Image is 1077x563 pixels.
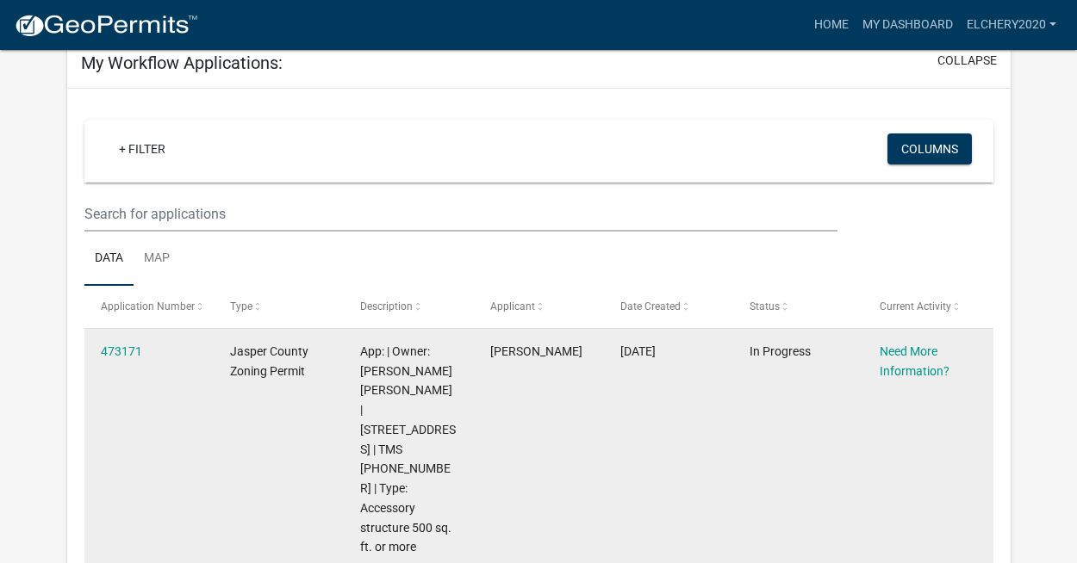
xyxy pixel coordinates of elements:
span: Date Created [620,300,681,312]
span: Applicant [490,300,535,312]
input: Search for applications [84,196,837,232]
datatable-header-cell: Type [214,286,344,327]
a: Elchery2020 [960,9,1063,41]
span: Current Activity [880,300,951,312]
datatable-header-cell: Current Activity [863,286,993,327]
span: Placido [490,344,582,358]
span: Description [360,300,413,312]
a: Need More Information? [880,344,949,378]
span: Jasper County Zoning Permit [230,344,308,378]
span: Status [750,300,780,312]
span: 09/03/2025 [620,344,656,358]
a: + Filter [105,133,179,164]
button: Columns [887,133,972,164]
a: Map [134,232,180,287]
span: Type [230,300,252,312]
datatable-header-cell: Applicant [474,286,604,327]
datatable-header-cell: Application Number [84,286,215,327]
span: Application Number [101,300,195,312]
a: Home [807,9,856,41]
span: In Progress [750,344,811,358]
datatable-header-cell: Description [344,286,474,327]
span: App: | Owner: NUNEZ PLACIDO SANCHEZ | 572 FREEDOM PKWY | TMS 039-00-04-038 | Type: Accessory stru... [360,344,456,554]
button: collapse [937,52,997,70]
a: Data [84,232,134,287]
datatable-header-cell: Date Created [603,286,733,327]
h5: My Workflow Applications: [81,53,283,73]
datatable-header-cell: Status [733,286,863,327]
a: My Dashboard [856,9,960,41]
a: 473171 [101,344,142,358]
